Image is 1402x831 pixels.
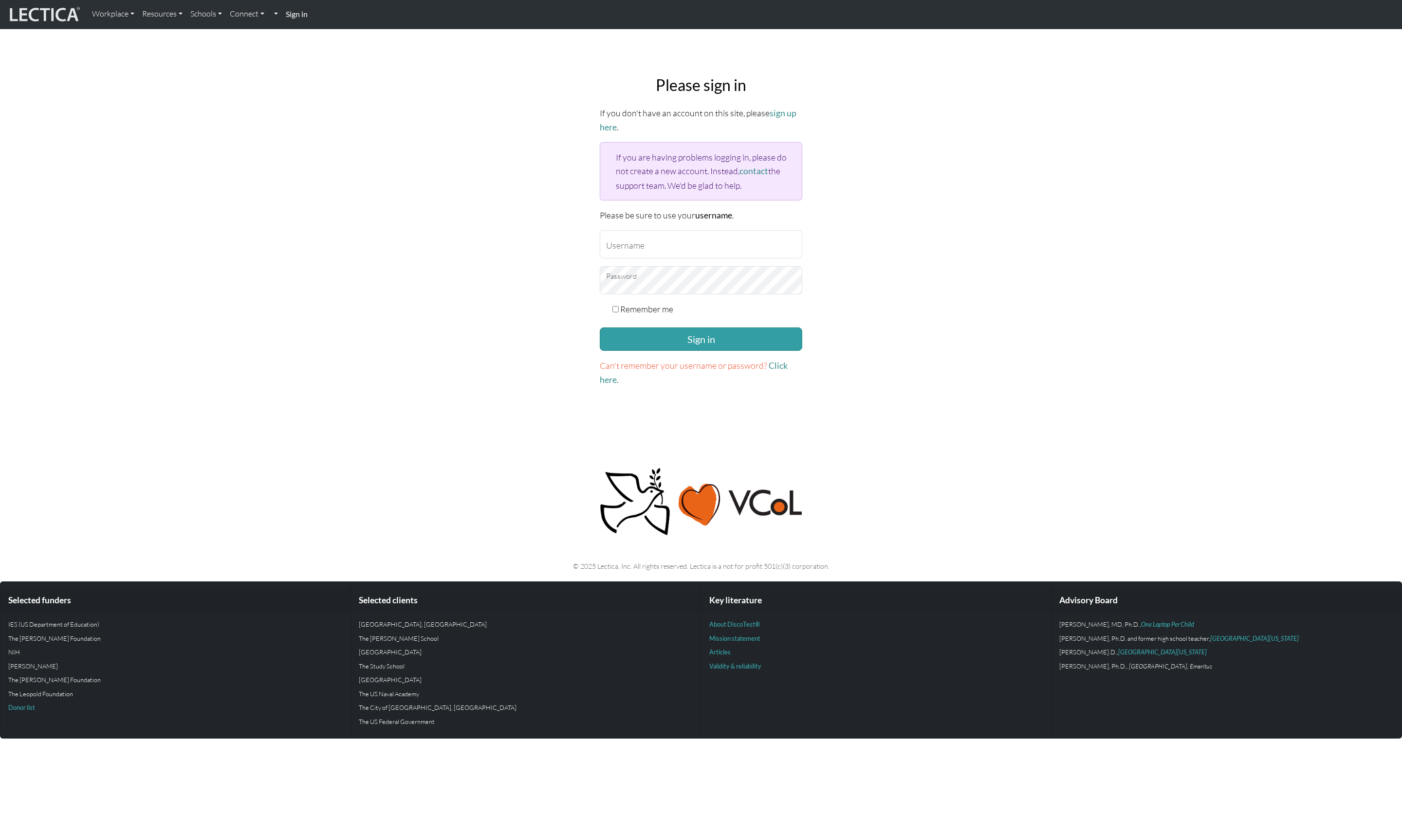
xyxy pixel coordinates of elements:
[620,302,673,316] label: Remember me
[1126,662,1212,670] em: , [GEOGRAPHIC_DATA], Emeritus
[138,4,186,24] a: Resources
[600,327,802,351] button: Sign in
[8,619,343,629] p: IES (US Department of Education)
[359,675,693,685] p: [GEOGRAPHIC_DATA]
[1118,648,1207,656] a: [GEOGRAPHIC_DATA][US_STATE]
[226,4,268,24] a: Connect
[359,717,693,726] p: The US Federal Government
[600,106,802,134] p: If you don't have an account on this site, please .
[600,208,802,222] p: Please be sure to use your .
[386,560,1016,572] p: © 2025 Lectica, Inc. All rights reserved. Lectica is a not for profit 501(c)(3) corporation.
[600,359,802,387] p: .
[8,704,35,711] a: Donor list
[8,661,343,671] p: [PERSON_NAME]
[286,9,308,18] strong: Sign in
[600,142,802,200] div: If you are having problems logging in, please do not create a new account. Instead, the support t...
[1059,661,1394,671] p: [PERSON_NAME], Ph.D.
[8,689,343,699] p: The Leopold Foundation
[1059,619,1394,629] p: [PERSON_NAME], MD, Ph.D.,
[359,661,693,671] p: The Study School
[351,590,701,612] div: Selected clients
[88,4,138,24] a: Workplace
[1051,590,1402,612] div: Advisory Board
[597,467,805,537] img: Peace, love, VCoL
[709,634,760,642] a: Mission statement
[7,5,80,24] img: lecticalive
[359,689,693,699] p: The US Naval Academy
[1059,647,1394,657] p: [PERSON_NAME].D.,
[359,619,693,629] p: [GEOGRAPHIC_DATA], [GEOGRAPHIC_DATA]
[709,662,761,670] a: Validity & reliability
[1059,633,1394,643] p: [PERSON_NAME], Ph.D. and former high school teacher,
[359,647,693,657] p: [GEOGRAPHIC_DATA]
[600,76,802,94] h2: Please sign in
[739,166,768,176] a: contact
[8,675,343,685] p: The [PERSON_NAME] Foundation
[359,633,693,643] p: The [PERSON_NAME] School
[0,590,350,612] div: Selected funders
[1141,620,1194,628] a: One Laptop Per Child
[8,647,343,657] p: NIH
[359,703,693,712] p: The City of [GEOGRAPHIC_DATA], [GEOGRAPHIC_DATA]
[600,360,767,371] span: Can't remember your username or password?
[282,4,312,25] a: Sign in
[8,633,343,643] p: The [PERSON_NAME] Foundation
[1210,634,1299,642] a: [GEOGRAPHIC_DATA][US_STATE]
[695,210,732,220] strong: username
[600,230,802,258] input: Username
[186,4,226,24] a: Schools
[709,620,760,628] a: About DiscoTest®
[709,648,731,656] a: Articles
[701,590,1051,612] div: Key literature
